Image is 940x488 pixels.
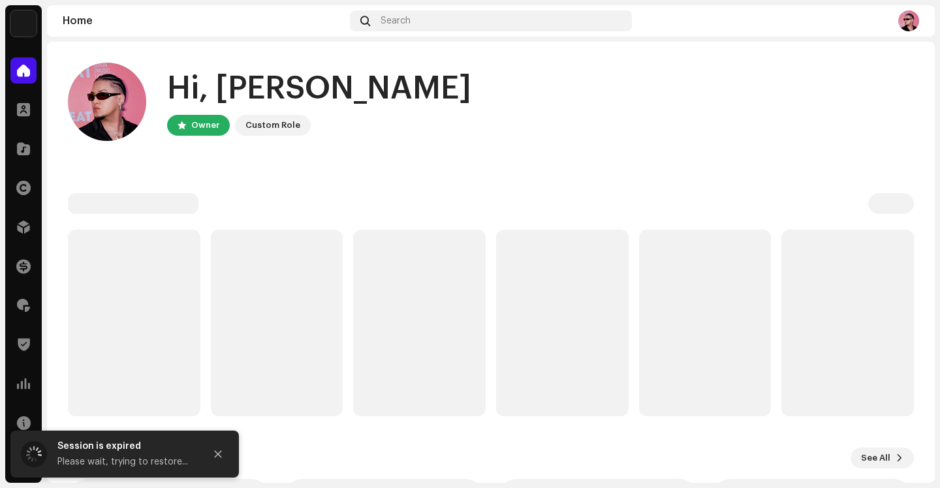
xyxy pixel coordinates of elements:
[10,10,37,37] img: 3f8b1ee6-8fa8-4d5b-9023-37de06d8e731
[245,117,300,133] div: Custom Role
[205,441,231,467] button: Close
[898,10,919,31] img: 3510e9c2-cc3f-4b6a-9b7a-8c4b2eabcfaf
[57,438,195,454] div: Session is expired
[68,63,146,141] img: 3510e9c2-cc3f-4b6a-9b7a-8c4b2eabcfaf
[57,454,195,470] div: Please wait, trying to restore...
[167,68,471,110] div: Hi, [PERSON_NAME]
[861,445,890,471] span: See All
[191,117,219,133] div: Owner
[63,16,345,26] div: Home
[851,448,914,468] button: See All
[381,16,411,26] span: Search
